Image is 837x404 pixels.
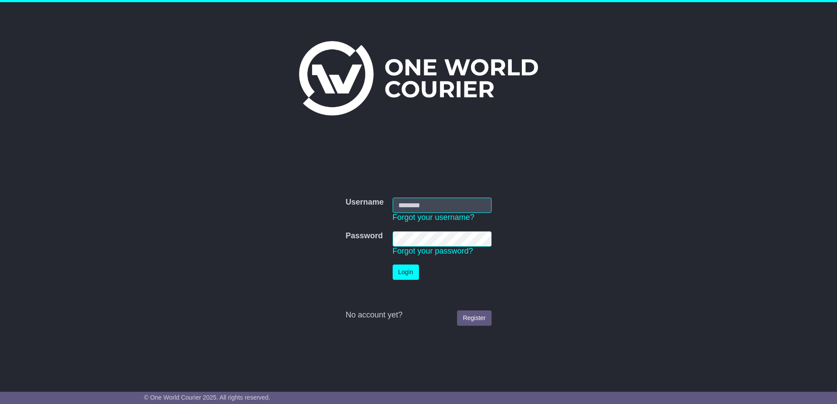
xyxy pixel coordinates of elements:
a: Register [457,310,491,326]
a: Forgot your password? [393,247,473,255]
button: Login [393,265,419,280]
img: One World [299,41,538,115]
a: Forgot your username? [393,213,475,222]
label: Username [345,198,383,207]
span: © One World Courier 2025. All rights reserved. [144,394,271,401]
label: Password [345,231,383,241]
div: No account yet? [345,310,491,320]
